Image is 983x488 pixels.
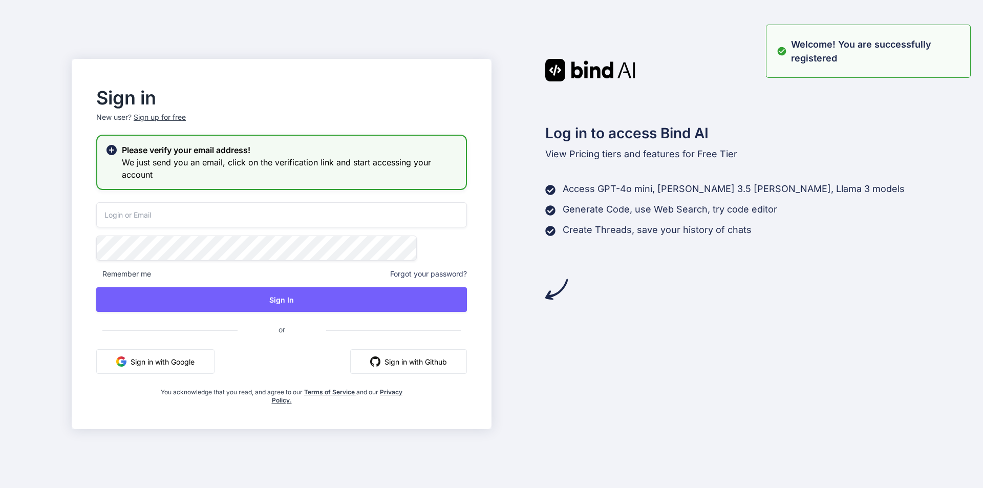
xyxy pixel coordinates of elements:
a: Privacy Policy. [272,388,403,404]
img: github [370,356,380,367]
h3: We just send you an email, click on the verification link and start accessing your account [122,156,458,181]
img: arrow [545,278,568,301]
img: alert [777,37,787,65]
img: google [116,356,126,367]
button: Sign in with Github [350,349,467,374]
div: Sign up for free [134,112,186,122]
p: Create Threads, save your history of chats [563,223,752,237]
button: Sign in with Google [96,349,215,374]
span: View Pricing [545,148,600,159]
button: Sign In [96,287,467,312]
p: tiers and features for Free Tier [545,147,911,161]
span: Forgot your password? [390,269,467,279]
span: Remember me [96,269,151,279]
p: Generate Code, use Web Search, try code editor [563,202,777,217]
p: Welcome! You are successfully registered [791,37,964,65]
span: or [238,317,326,342]
div: You acknowledge that you read, and agree to our and our [158,382,405,405]
h2: Sign in [96,90,467,106]
a: Terms of Service [304,388,356,396]
h2: Please verify your email address! [122,144,458,156]
img: Bind AI logo [545,59,635,81]
p: New user? [96,112,467,135]
h2: Log in to access Bind AI [545,122,911,144]
input: Login or Email [96,202,467,227]
p: Access GPT-4o mini, [PERSON_NAME] 3.5 [PERSON_NAME], Llama 3 models [563,182,905,196]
